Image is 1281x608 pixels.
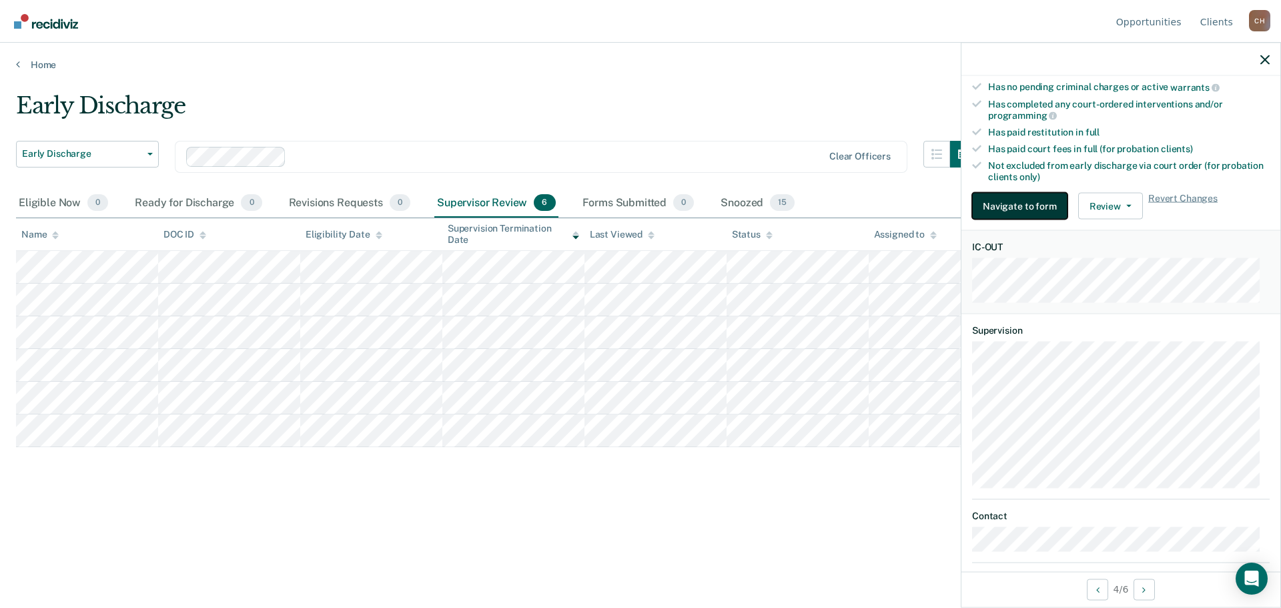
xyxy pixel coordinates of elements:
[132,189,264,218] div: Ready for Discharge
[770,194,795,212] span: 15
[21,229,59,240] div: Name
[829,151,891,162] div: Clear officers
[1148,193,1218,220] span: Revert Changes
[1249,10,1270,31] button: Profile dropdown button
[988,81,1270,93] div: Has no pending criminal charges or active
[718,189,797,218] div: Snoozed
[972,325,1270,336] dt: Supervision
[972,193,1073,220] a: Navigate to form link
[874,229,937,240] div: Assigned to
[988,110,1057,121] span: programming
[988,160,1270,182] div: Not excluded from early discharge via court order (for probation clients
[988,98,1270,121] div: Has completed any court-ordered interventions and/or
[961,571,1280,607] div: 4 / 6
[241,194,262,212] span: 0
[163,229,206,240] div: DOC ID
[580,189,697,218] div: Forms Submitted
[1161,143,1193,154] span: clients)
[590,229,655,240] div: Last Viewed
[390,194,410,212] span: 0
[16,59,1265,71] a: Home
[972,510,1270,521] dt: Contact
[534,194,555,212] span: 6
[972,242,1270,253] dt: IC-OUT
[1170,81,1220,92] span: warrants
[1134,579,1155,600] button: Next Opportunity
[16,92,977,130] div: Early Discharge
[988,143,1270,154] div: Has paid court fees in full (for probation
[16,189,111,218] div: Eligible Now
[286,189,413,218] div: Revisions Requests
[14,14,78,29] img: Recidiviz
[988,127,1270,138] div: Has paid restitution in
[1086,127,1100,137] span: full
[1249,10,1270,31] div: C H
[972,193,1067,220] button: Navigate to form
[673,194,694,212] span: 0
[732,229,773,240] div: Status
[434,189,558,218] div: Supervisor Review
[1019,171,1040,182] span: only)
[1236,563,1268,595] div: Open Intercom Messenger
[306,229,382,240] div: Eligibility Date
[1087,579,1108,600] button: Previous Opportunity
[448,223,579,246] div: Supervision Termination Date
[87,194,108,212] span: 0
[22,148,142,160] span: Early Discharge
[1078,193,1143,220] button: Review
